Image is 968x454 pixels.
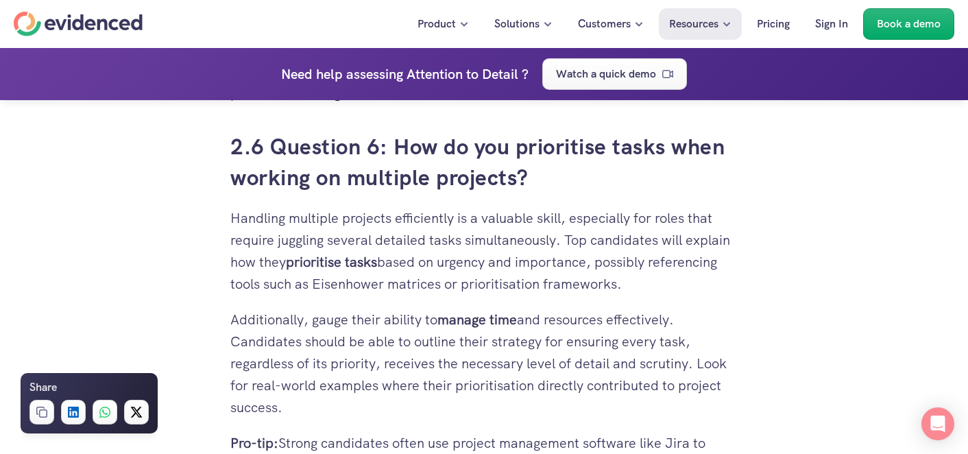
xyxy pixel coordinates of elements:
strong: manage time [437,311,517,328]
p: Product [418,15,456,33]
a: Home [14,12,143,36]
a: Pricing [747,8,800,40]
h3: 2.6 Question 6: How do you prioritise tasks when working on multiple projects? [230,132,738,193]
strong: Pro-tip: [230,434,278,452]
p: Sign In [815,15,848,33]
h4: Attention to Detail [407,63,518,85]
p: Additionally, gauge their ability to and resources effectively. Candidates should be able to outl... [230,309,738,418]
strong: prioritise tasks [286,253,377,271]
p: Need help assessing [281,63,403,85]
p: Resources [669,15,718,33]
p: Pricing [757,15,790,33]
p: Handling multiple projects efficiently is a valuable skill, especially for roles that require jug... [230,207,738,295]
p: Book a demo [877,15,941,33]
div: Open Intercom Messenger [921,407,954,440]
p: Solutions [494,15,540,33]
a: Book a demo [863,8,954,40]
h6: Share [29,379,57,396]
a: Watch a quick demo [542,58,687,90]
h4: ? [522,63,529,85]
p: Watch a quick demo [556,65,656,83]
p: Customers [578,15,631,33]
a: Sign In [805,8,858,40]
